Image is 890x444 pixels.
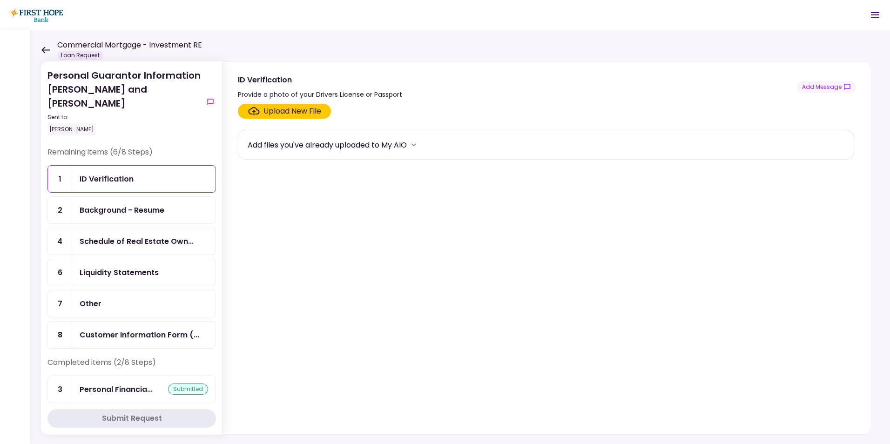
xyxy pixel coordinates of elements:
div: Liquidity Statements [80,267,159,278]
div: Remaining items (6/8 Steps) [47,147,216,165]
div: Personal Guarantor Information [PERSON_NAME] and [PERSON_NAME] [47,68,201,135]
div: [PERSON_NAME] [47,123,96,135]
h1: Commercial Mortgage - Investment RE [57,40,202,51]
div: Provide a photo of your Drivers License or Passport [238,89,402,100]
div: Completed items (2/8 Steps) [47,357,216,376]
img: Partner icon [9,8,63,22]
div: ID VerificationProvide a photo of your Drivers License or Passportshow-messagesClick here to uplo... [222,61,871,435]
a: 6Liquidity Statements [47,259,216,286]
a: 7Other [47,290,216,317]
div: 6 [48,259,72,286]
a: 3Personal Financial Stmt (fill and sign)submitted [47,376,216,403]
div: Sent to: [47,113,201,121]
div: Add files you've already uploaded to My AIO [248,139,407,151]
div: Background - Resume [80,204,164,216]
a: 4Schedule of Real Estate Owned [47,228,216,255]
div: 2 [48,197,72,223]
div: Upload New File [263,106,321,117]
button: show-messages [797,81,856,93]
button: more [407,138,421,152]
div: Schedule of Real Estate Owned [80,235,194,247]
div: 7 [48,290,72,317]
button: show-messages [205,96,216,108]
a: 8Customer Information Form (fill & sign) [47,321,216,349]
div: 4 [48,228,72,255]
div: Customer Information Form (fill & sign) [80,329,199,341]
div: Loan Request [57,51,103,60]
div: 1 [48,166,72,192]
a: 2Background - Resume [47,196,216,224]
div: submitted [168,383,208,395]
div: Other [80,298,101,309]
div: Personal Financial Stmt (fill and sign) [80,383,153,395]
div: ID Verification [238,74,402,86]
div: 8 [48,322,72,348]
button: Submit Request [47,409,216,428]
button: Open menu [864,4,886,26]
a: 1ID Verification [47,165,216,193]
div: Submit Request [102,413,162,424]
div: 3 [48,376,72,403]
span: Click here to upload the required document [238,104,331,119]
div: ID Verification [80,173,134,185]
